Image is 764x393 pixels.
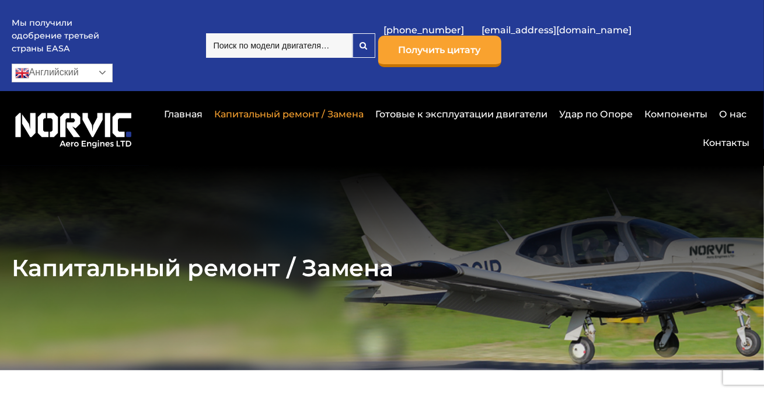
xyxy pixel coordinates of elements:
a: Капитальный ремонт / Замена [211,100,367,128]
a: Удар по Опоре [556,100,636,128]
ya-tr-span: Главная [164,109,203,120]
a: Контакты [700,128,749,157]
ya-tr-span: Компоненты [644,109,707,120]
input: Поиск по модели двигателя… [206,33,353,58]
ya-tr-span: Удар по Опоре [559,109,633,120]
ya-tr-span: Капитальный ремонт / Замена [214,109,364,120]
a: Готовые к эксплуатации двигатели [372,100,550,128]
a: Компоненты [641,100,710,128]
a: О нас [716,100,749,128]
a: Главная [161,100,205,128]
ya-tr-span: О нас [719,109,746,120]
img: en [15,66,29,80]
a: [PHONE_NUMBER] [378,16,470,44]
ya-tr-span: Английский [29,67,79,77]
ya-tr-span: Получить цитату [399,44,481,55]
img: Логотип Norvic Aero Engines [12,107,135,149]
h2: Капитальный ремонт / Замена [12,253,753,282]
a: Получить цитату [378,36,501,67]
ya-tr-span: Контакты [703,137,749,148]
a: [EMAIL_ADDRESS][DOMAIN_NAME] [476,16,638,44]
a: Английский [12,64,113,82]
ya-tr-span: Готовые к эксплуатации двигатели [375,109,547,120]
ya-tr-span: [EMAIL_ADDRESS][DOMAIN_NAME] [482,25,632,36]
ya-tr-span: Мы получили одобрение третьей страны EASA [12,18,99,53]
